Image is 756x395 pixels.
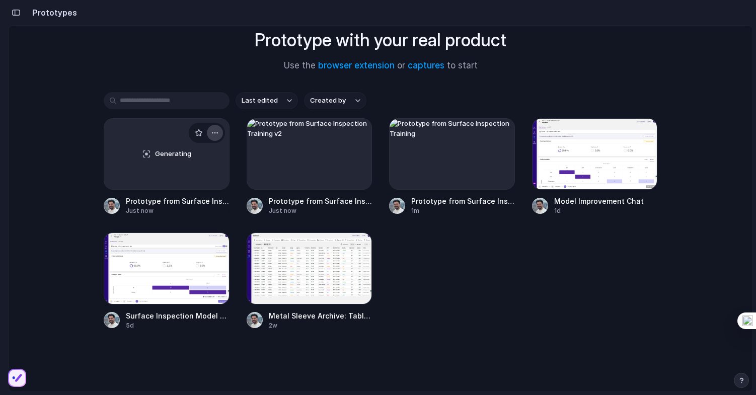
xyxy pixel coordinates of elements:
span: Prototype from Surface Inspection Training [411,196,515,206]
div: 5d [126,321,230,330]
div: 1d [554,206,658,215]
span: Prototype from Surface Inspection Training v3 [126,196,230,206]
span: Generating [155,149,191,159]
a: browser extension [318,60,395,70]
a: Model Improvement ChatModel Improvement Chat1d [532,118,658,215]
div: 1m [411,206,515,215]
a: Prototype from Surface Inspection TrainingPrototype from Surface Inspection Training1m [389,118,515,215]
a: Prototype from Surface Inspection Training v2Prototype from Surface Inspection Training v2Just now [247,118,372,215]
div: Just now [126,206,230,215]
span: Use the or to start [284,59,478,72]
span: Created by [310,96,346,106]
a: captures [408,60,444,70]
button: Created by [304,92,366,109]
a: Metal Sleeve Archive: Table View EnhancementMetal Sleeve Archive: Table View Enhancement2w [247,232,372,330]
a: Surface Inspection Model Feedback CTASurface Inspection Model Feedback CTA5d [104,232,230,330]
div: 2w [269,321,372,330]
span: Model Improvement Chat [554,196,658,206]
span: Surface Inspection Model Feedback CTA [126,310,230,321]
div: Just now [269,206,372,215]
a: GeneratingPrototype from Surface Inspection Training v3Just now [104,118,230,215]
span: Last edited [242,96,278,106]
h2: Prototypes [28,7,77,19]
h1: Prototype with your real product [255,27,506,53]
span: Metal Sleeve Archive: Table View Enhancement [269,310,372,321]
button: Last edited [236,92,298,109]
span: Prototype from Surface Inspection Training v2 [269,196,372,206]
